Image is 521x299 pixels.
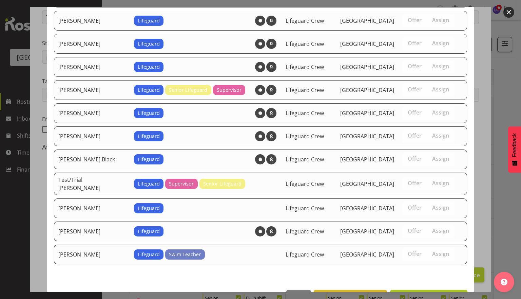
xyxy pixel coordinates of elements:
span: Assign [432,17,449,23]
span: Lifeguard [138,251,160,258]
span: [GEOGRAPHIC_DATA] [340,251,394,258]
span: Lifeguard [138,156,160,163]
span: Assign [432,132,449,139]
span: Lifeguard [138,86,160,94]
span: Lifeguard Crew [286,205,324,212]
td: [PERSON_NAME] [54,57,130,77]
span: [GEOGRAPHIC_DATA] [340,17,394,24]
span: Offer [408,155,422,162]
span: Feedback [512,133,518,157]
span: [GEOGRAPHIC_DATA] [340,205,394,212]
span: Lifeguard Crew [286,17,324,24]
span: Assign [432,250,449,257]
span: Assign [432,86,449,93]
span: [GEOGRAPHIC_DATA] [340,40,394,48]
span: Lifeguard Crew [286,156,324,163]
button: Feedback - Show survey [508,126,521,173]
td: [PERSON_NAME] [54,80,130,100]
span: Lifeguard [138,205,160,212]
span: Supervisor [217,86,242,94]
span: [GEOGRAPHIC_DATA] [340,63,394,71]
span: Lifeguard [138,17,160,24]
td: [PERSON_NAME] [54,34,130,54]
td: [PERSON_NAME] [54,126,130,146]
span: Senior Lifeguard [203,180,242,188]
span: Lifeguard Crew [286,228,324,235]
span: Lifeguard Crew [286,63,324,71]
td: [PERSON_NAME] [54,103,130,123]
span: Lifeguard [138,109,160,117]
span: Lifeguard Crew [286,40,324,48]
span: Offer [408,17,422,23]
span: Offer [408,180,422,187]
td: [PERSON_NAME] [54,245,130,264]
span: Lifeguard [138,63,160,71]
span: Assign [432,155,449,162]
span: Assign [432,180,449,187]
span: [GEOGRAPHIC_DATA] [340,156,394,163]
span: Lifeguard Crew [286,251,324,258]
span: Offer [408,86,422,93]
span: Offer [408,227,422,234]
span: Assign [432,40,449,47]
span: [GEOGRAPHIC_DATA] [340,133,394,140]
span: Supervisor [169,180,194,188]
span: Lifeguard [138,133,160,140]
span: Lifeguard Crew [286,133,324,140]
span: [GEOGRAPHIC_DATA] [340,180,394,188]
td: [PERSON_NAME] [54,222,130,241]
span: Offer [408,109,422,116]
span: Senior Lifeguard [169,86,207,94]
span: Offer [408,40,422,47]
span: Swim Teacher [169,251,201,258]
span: Lifeguard [138,180,160,188]
span: Lifeguard [138,228,160,235]
span: Offer [408,132,422,139]
span: Offer [408,250,422,257]
span: [GEOGRAPHIC_DATA] [340,228,394,235]
img: help-xxl-2.png [501,279,507,285]
td: [PERSON_NAME] [54,11,130,31]
td: Test/Trial [PERSON_NAME] [54,173,130,195]
span: Lifeguard Crew [286,86,324,94]
td: [PERSON_NAME] [54,198,130,218]
span: Lifeguard Crew [286,180,324,188]
span: Assign [432,204,449,211]
span: Offer [408,63,422,70]
span: Assign [432,109,449,116]
span: Offer [408,204,422,211]
span: [GEOGRAPHIC_DATA] [340,109,394,117]
span: Assign [432,63,449,70]
td: [PERSON_NAME] Black [54,149,130,169]
span: Assign [432,227,449,234]
span: [GEOGRAPHIC_DATA] [340,86,394,94]
span: Lifeguard Crew [286,109,324,117]
span: Lifeguard [138,40,160,48]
